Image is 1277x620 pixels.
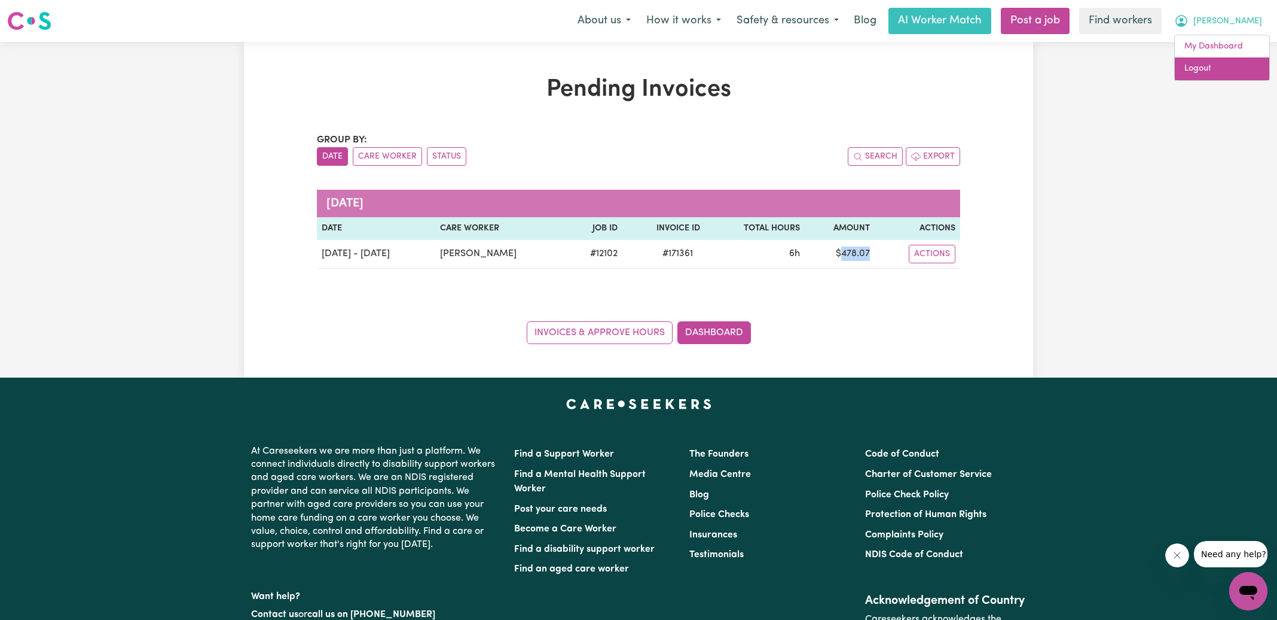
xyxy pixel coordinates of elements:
[1166,8,1270,34] button: My Account
[689,530,737,540] a: Insurances
[865,530,943,540] a: Complaints Policy
[622,217,705,240] th: Invoice ID
[847,8,884,34] a: Blog
[7,10,51,32] img: Careseekers logo
[848,147,903,166] button: Search
[865,594,1026,608] h2: Acknowledgement of Country
[689,550,744,560] a: Testimonials
[514,564,629,574] a: Find an aged care worker
[638,8,729,34] button: How it works
[888,8,991,34] a: AI Worker Match
[317,190,960,217] caption: [DATE]
[514,470,646,494] a: Find a Mental Health Support Worker
[705,217,805,240] th: Total Hours
[655,247,700,261] span: # 171361
[566,399,711,409] a: Careseekers home page
[317,75,960,104] h1: Pending Invoices
[865,550,963,560] a: NDIS Code of Conduct
[514,449,614,459] a: Find a Support Worker
[677,321,751,344] a: Dashboard
[865,490,949,500] a: Police Check Policy
[317,240,435,269] td: [DATE] - [DATE]
[1079,8,1162,34] a: Find workers
[435,240,566,269] td: [PERSON_NAME]
[1001,8,1070,34] a: Post a job
[427,147,466,166] button: sort invoices by paid status
[514,524,616,534] a: Become a Care Worker
[566,217,622,240] th: Job ID
[689,449,749,459] a: The Founders
[514,504,607,514] a: Post your care needs
[570,8,638,34] button: About us
[1194,541,1267,567] iframe: Message from company
[805,217,875,240] th: Amount
[805,240,875,269] td: $ 478.07
[317,135,367,145] span: Group by:
[906,147,960,166] button: Export
[307,610,435,619] a: call us on [PHONE_NUMBER]
[251,610,298,619] a: Contact us
[689,490,709,500] a: Blog
[1193,15,1262,28] span: [PERSON_NAME]
[875,217,960,240] th: Actions
[1165,543,1189,567] iframe: Close message
[1174,35,1270,81] div: My Account
[1229,572,1267,610] iframe: Button to launch messaging window
[865,510,986,519] a: Protection of Human Rights
[789,249,800,259] span: 6 hours
[514,545,655,554] a: Find a disability support worker
[729,8,847,34] button: Safety & resources
[7,7,51,35] a: Careseekers logo
[566,240,622,269] td: # 12102
[689,510,749,519] a: Police Checks
[317,147,348,166] button: sort invoices by date
[353,147,422,166] button: sort invoices by care worker
[865,470,992,479] a: Charter of Customer Service
[251,585,500,603] p: Want help?
[251,440,500,557] p: At Careseekers we are more than just a platform. We connect individuals directly to disability su...
[689,470,751,479] a: Media Centre
[435,217,566,240] th: Care Worker
[1175,35,1269,58] a: My Dashboard
[527,321,673,344] a: Invoices & Approve Hours
[1175,57,1269,80] a: Logout
[317,217,435,240] th: Date
[909,245,955,263] button: Actions
[865,449,939,459] a: Code of Conduct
